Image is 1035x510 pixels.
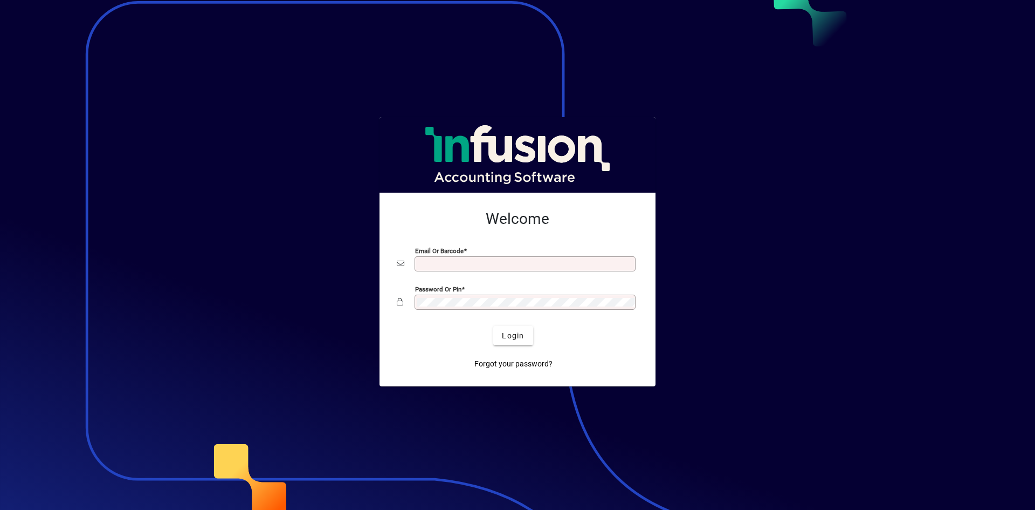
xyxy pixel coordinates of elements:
[474,358,553,370] span: Forgot your password?
[470,354,557,373] a: Forgot your password?
[397,210,638,228] h2: Welcome
[415,285,461,293] mat-label: Password or Pin
[502,330,524,342] span: Login
[493,326,533,345] button: Login
[415,247,464,255] mat-label: Email or Barcode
